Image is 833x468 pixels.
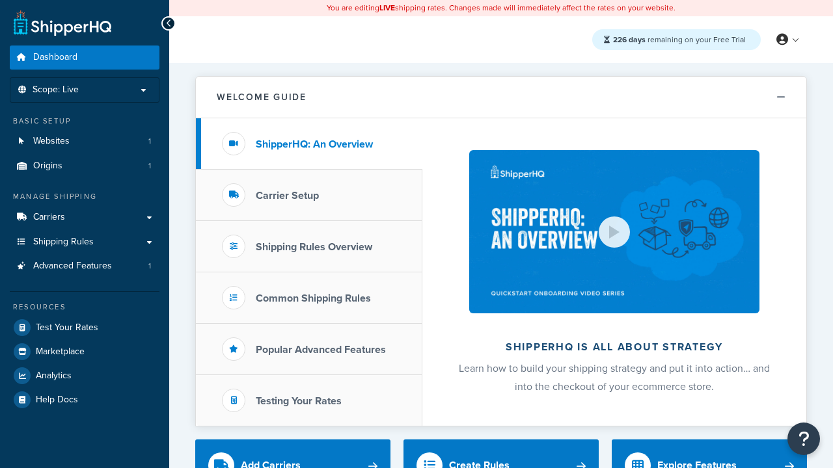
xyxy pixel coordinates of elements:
[36,370,72,382] span: Analytics
[256,241,372,253] h3: Shipping Rules Overview
[36,322,98,333] span: Test Your Rates
[10,116,159,127] div: Basic Setup
[10,302,159,313] div: Resources
[33,52,77,63] span: Dashboard
[469,150,759,313] img: ShipperHQ is all about strategy
[10,154,159,178] a: Origins1
[33,84,79,96] span: Scope: Live
[148,261,151,272] span: 1
[148,136,151,147] span: 1
[33,237,94,248] span: Shipping Rules
[10,388,159,411] a: Help Docs
[256,190,319,201] h3: Carrier Setup
[10,254,159,278] li: Advanced Features
[217,92,307,102] h2: Welcome Guide
[36,346,85,357] span: Marketplace
[459,361,770,394] span: Learn how to build your shipping strategy and put it into action… and into the checkout of your e...
[36,395,78,406] span: Help Docs
[10,340,159,363] a: Marketplace
[33,261,112,272] span: Advanced Features
[379,2,395,14] b: LIVE
[10,316,159,339] a: Test Your Rates
[457,341,772,353] h2: ShipperHQ is all about strategy
[148,161,151,172] span: 1
[33,212,65,223] span: Carriers
[33,161,62,172] span: Origins
[10,230,159,254] a: Shipping Rules
[10,205,159,229] a: Carriers
[10,254,159,278] a: Advanced Features1
[256,395,342,407] h3: Testing Your Rates
[10,129,159,153] li: Websites
[10,45,159,70] a: Dashboard
[10,191,159,202] div: Manage Shipping
[256,138,373,150] h3: ShipperHQ: An Overview
[256,292,371,304] h3: Common Shipping Rules
[10,129,159,153] a: Websites1
[613,34,646,45] strong: 226 days
[196,77,806,118] button: Welcome Guide
[10,364,159,387] a: Analytics
[10,154,159,178] li: Origins
[613,34,746,45] span: remaining on your Free Trial
[256,344,386,356] h3: Popular Advanced Features
[787,422,820,455] button: Open Resource Center
[33,136,70,147] span: Websites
